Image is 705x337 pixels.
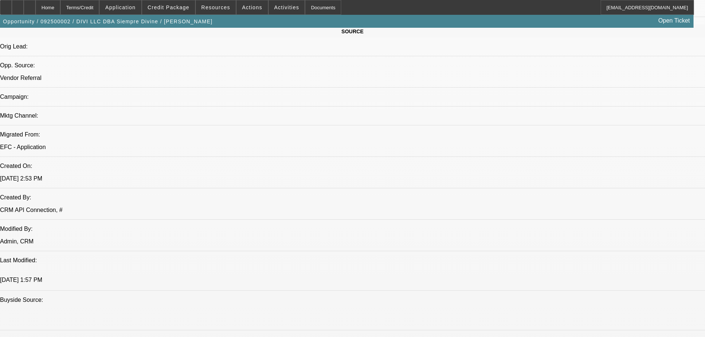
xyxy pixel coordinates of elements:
[105,4,135,10] span: Application
[242,4,262,10] span: Actions
[342,28,364,34] span: SOURCE
[3,18,212,24] span: Opportunity / 092500002 / DIVI LLC DBA Siempre Divine / [PERSON_NAME]
[236,0,268,14] button: Actions
[201,4,230,10] span: Resources
[100,0,141,14] button: Application
[196,0,236,14] button: Resources
[148,4,189,10] span: Credit Package
[274,4,299,10] span: Activities
[269,0,305,14] button: Activities
[142,0,195,14] button: Credit Package
[655,14,693,27] a: Open Ticket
